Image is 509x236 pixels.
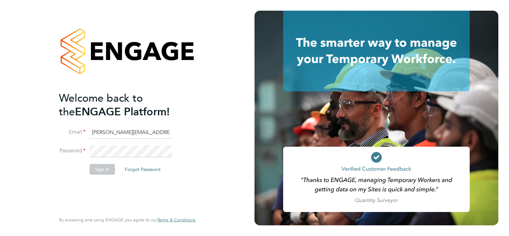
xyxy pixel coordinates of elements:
[59,91,189,119] h2: ENGAGE Platform!
[120,164,166,175] button: Forgot Password
[90,164,115,175] button: Sign In
[90,127,172,139] input: Enter your work email...
[59,147,86,154] label: Password
[59,217,196,223] span: By accessing and using ENGAGE you agree to our
[59,92,143,118] span: Welcome back to the
[157,217,196,223] a: Terms & Conditions
[59,129,86,136] label: Email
